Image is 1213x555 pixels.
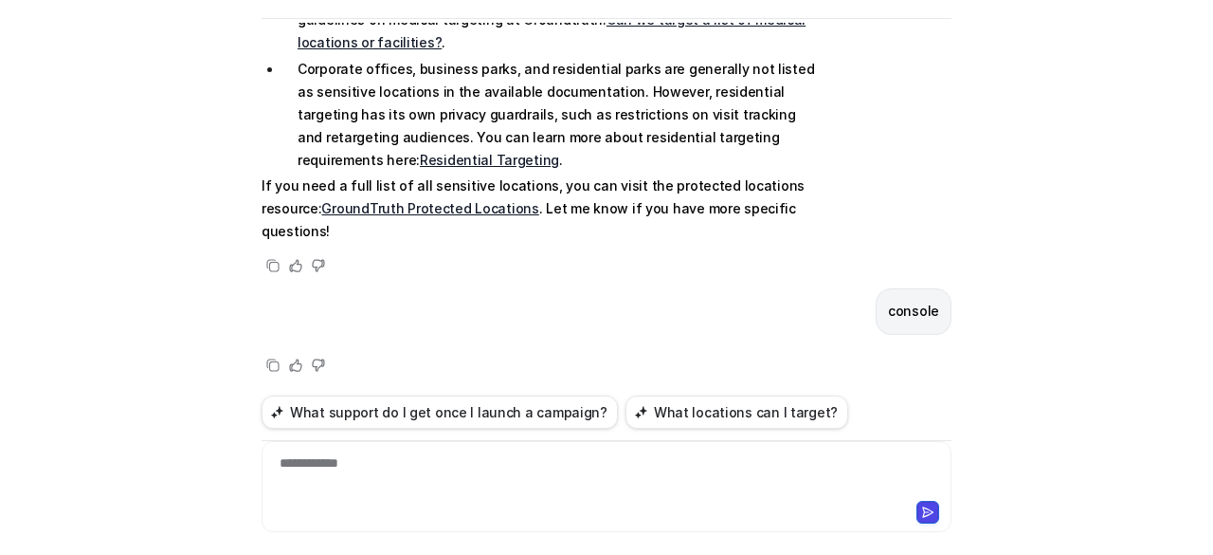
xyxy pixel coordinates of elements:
button: What locations can I target? [625,396,848,429]
p: console [888,300,939,323]
p: If you need a full list of all sensitive locations, you can visit the protected locations resourc... [262,175,816,243]
button: What support do I get once I launch a campaign? [262,396,618,429]
a: GroundTruth Protected Locations [321,200,538,216]
p: Corporate offices, business parks, and residential parks are generally not listed as sensitive lo... [298,58,816,172]
a: Residential Targeting [420,152,559,168]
